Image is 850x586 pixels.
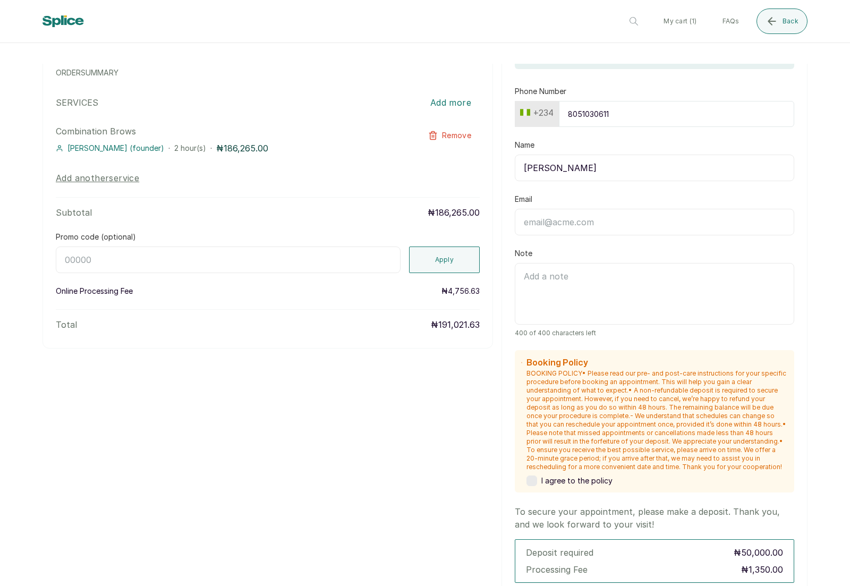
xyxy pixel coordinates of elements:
button: Back [756,9,807,34]
span: Back [783,17,798,26]
span: ₦1,350.00 [741,563,783,576]
button: Add more [422,91,480,114]
span: ₦50,000.00 [734,546,783,559]
p: SERVICES [56,96,98,109]
span: I agree to the policy [541,475,613,486]
span: 400 of 400 characters left [515,329,794,337]
p: ₦ [441,286,480,296]
button: FAQs [714,9,748,34]
p: Total [56,318,77,331]
p: Deposit required [526,546,593,559]
button: +234 [516,105,558,121]
button: Add anotherservice [56,172,139,184]
input: 9151930463 [559,101,794,127]
button: Apply [409,247,480,273]
p: BOOKING POLICY• Please read our pre- and post-care instructions for your specific procedure befor... [526,369,788,471]
p: ORDER SUMMARY [56,67,480,78]
p: ₦186,265.00 [216,142,268,155]
p: ₦186,265.00 [428,206,480,219]
button: My cart (1) [655,9,705,34]
label: Promo code (optional) [56,232,136,242]
label: Phone Number [515,86,566,97]
p: Online Processing Fee [56,286,133,296]
span: Remove [442,130,471,141]
span: [PERSON_NAME] (founder) [67,143,164,154]
input: email@acme.com [515,209,794,235]
p: ₦191,021.63 [431,318,480,331]
button: Remove [420,125,480,146]
input: 00000 [56,247,401,273]
h2: Booking Policy [526,356,788,369]
label: Email [515,194,532,205]
label: Note [515,248,532,259]
span: 4,756.63 [448,286,480,295]
div: · · [56,142,395,155]
p: Combination Brows [56,125,395,138]
span: 2 hour(s) [174,143,206,152]
p: Subtotal [56,206,92,219]
p: Processing Fee [526,563,588,576]
input: Jane Okon [515,155,794,181]
p: To secure your appointment, please make a deposit. Thank you, and we look forward to your visit! [515,505,794,531]
label: Name [515,140,534,150]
